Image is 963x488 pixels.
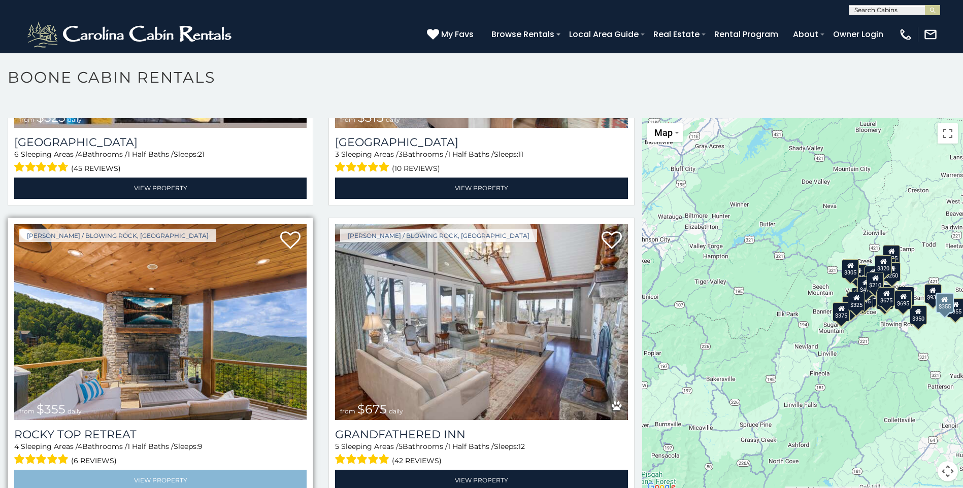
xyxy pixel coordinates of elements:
span: 4 [14,442,19,451]
span: 9 [198,442,203,451]
a: [PERSON_NAME] / Blowing Rock, [GEOGRAPHIC_DATA] [19,229,216,242]
div: Sleeping Areas / Bathrooms / Sleeps: [14,441,307,467]
span: daily [68,407,82,415]
a: View Property [335,178,627,198]
a: [GEOGRAPHIC_DATA] [14,135,307,149]
span: My Favs [441,28,474,41]
a: Rental Program [709,25,783,43]
span: 11 [518,150,523,159]
div: $525 [883,245,900,264]
span: from [19,407,35,415]
div: $695 [894,290,912,309]
a: [GEOGRAPHIC_DATA] [335,135,627,149]
a: My Favs [427,28,476,41]
span: 5 [399,442,403,451]
a: About [788,25,823,43]
div: $380 [897,287,914,306]
a: [PERSON_NAME] / Blowing Rock, [GEOGRAPHIC_DATA] [340,229,537,242]
div: $395 [877,285,894,304]
div: $930 [924,284,942,303]
button: Map camera controls [938,461,958,481]
div: $355 [936,293,954,313]
a: Grandfathered Inn [335,428,627,441]
div: $350 [910,305,927,325]
div: Sleeping Areas / Bathrooms / Sleeps: [335,149,627,175]
img: mail-regular-white.png [923,27,938,42]
h3: Chimney Island [335,135,627,149]
a: Owner Login [828,25,888,43]
span: 4 [78,442,82,451]
div: Sleeping Areas / Bathrooms / Sleeps: [335,441,627,467]
span: 1 Half Baths / [448,442,494,451]
div: $675 [878,287,895,306]
button: Toggle fullscreen view [938,123,958,144]
a: Browse Rentals [486,25,559,43]
a: Add to favorites [602,230,622,252]
span: 3 [399,150,403,159]
img: phone-regular-white.png [899,27,913,42]
span: $355 [37,402,65,416]
span: 1 Half Baths / [127,150,174,159]
span: 1 Half Baths / [448,150,494,159]
span: daily [68,116,82,123]
span: Map [654,127,673,138]
span: 4 [78,150,82,159]
div: $375 [833,302,850,322]
img: Rocky Top Retreat [14,224,307,420]
div: Sleeping Areas / Bathrooms / Sleeps: [14,149,307,175]
span: 6 [14,150,19,159]
span: 5 [335,442,339,451]
span: daily [386,116,400,123]
div: $325 [848,292,865,311]
button: Change map style [647,123,683,142]
span: 12 [518,442,525,451]
span: from [340,116,355,123]
span: daily [389,407,403,415]
span: from [19,116,35,123]
span: $675 [357,402,387,416]
a: Real Estate [648,25,705,43]
span: (6 reviews) [71,454,117,467]
span: (45 reviews) [71,162,121,175]
a: Rocky Top Retreat [14,428,307,441]
div: $395 [856,288,873,307]
span: from [340,407,355,415]
a: Local Area Guide [564,25,644,43]
div: $315 [876,290,893,309]
h3: Wildlife Manor [14,135,307,149]
a: View Property [14,178,307,198]
span: 1 Half Baths / [127,442,174,451]
img: Grandfathered Inn [335,224,627,420]
span: (42 reviews) [392,454,442,467]
a: Grandfathered Inn from $675 daily [335,224,627,420]
span: 21 [198,150,205,159]
div: $305 [842,259,859,278]
div: $565 [865,266,882,285]
a: Add to favorites [280,230,301,252]
div: $320 [875,255,892,274]
div: $250 [883,262,901,282]
span: (10 reviews) [392,162,440,175]
div: $210 [867,272,884,291]
div: $410 [857,276,875,296]
img: White-1-2.png [25,19,236,50]
a: Rocky Top Retreat from $355 daily [14,224,307,420]
span: 3 [335,150,339,159]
